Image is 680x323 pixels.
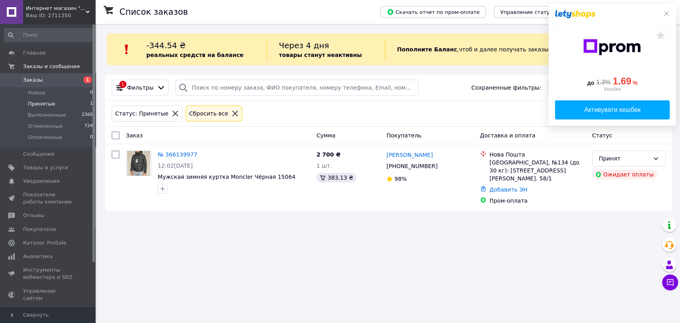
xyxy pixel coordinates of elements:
[28,123,63,130] span: Отмененные
[26,5,86,12] span: Интернет магазин "You Style" (Твой стиль).
[490,151,586,159] div: Нова Пошта
[500,9,563,15] span: Управление статусами
[146,41,186,50] span: -344.54 ₴
[662,274,678,290] button: Чат с покупателем
[23,151,54,158] span: Сообщения
[28,134,62,141] span: Оплаченные
[121,43,133,55] img: :exclamation:
[82,112,93,119] span: 2365
[385,161,439,172] div: [PHONE_NUMBER]
[316,151,341,158] span: 2 700 ₴
[84,76,92,83] span: 1
[28,100,55,108] span: Принятые
[380,6,486,18] button: Скачать отчет по пром-оплате
[490,186,527,193] a: Добавить ЭН
[158,174,296,180] a: Мужская зимняя куртка Moncler Чёрная 15064
[28,89,45,96] span: Новые
[23,76,43,84] span: Заказы
[26,12,96,19] div: Ваш ID: 2711350
[494,6,569,18] button: Управление статусами
[23,239,66,247] span: Каталог ProSale
[23,266,74,281] span: Инструменты вебмастера и SEO
[23,288,74,302] span: Управление сайтом
[175,80,418,96] input: Поиск по номеру заказа, ФИО покупателя, номеру телефона, Email, номеру накладной
[188,109,230,118] div: Сбросить все
[385,40,578,59] div: , чтоб и далее получать заказы
[490,159,586,182] div: [GEOGRAPHIC_DATA], №134 (до 30 кг): [STREET_ADDRESS][PERSON_NAME]. 58/1
[23,226,56,233] span: Покупатели
[158,151,197,158] a: № 366139977
[386,132,421,139] span: Покупатель
[471,84,541,92] span: Сохраненные фильтры:
[23,253,53,260] span: Аналитика
[316,173,356,182] div: 383.13 ₴
[23,191,74,206] span: Показатели работы компании
[394,176,407,182] span: 98%
[279,41,329,50] span: Через 4 дня
[126,132,143,139] span: Заказ
[146,52,243,58] b: реальных средств на балансе
[127,84,153,92] span: Фильтры
[279,52,362,58] b: товары станут неактивны
[23,63,80,70] span: Заказы и сообщения
[158,162,193,169] span: 12:02[DATE]
[114,109,170,118] div: Статус: Принятые
[23,212,44,219] span: Отзывы
[90,100,93,108] span: 1
[592,132,612,139] span: Статус
[23,164,68,171] span: Товары и услуги
[490,197,586,205] div: Пром-оплата
[386,151,433,159] a: [PERSON_NAME]
[90,134,93,141] span: 0
[387,8,480,16] span: Скачать отчет по пром-оплате
[599,154,649,163] div: Принят
[316,132,335,139] span: Сумма
[23,49,45,57] span: Главная
[4,28,94,42] input: Поиск
[592,170,657,179] div: Ожидает оплаты
[84,123,93,130] span: 724
[90,89,93,96] span: 0
[397,46,457,53] b: Пополните Баланс
[23,178,59,185] span: Уведомления
[120,7,188,17] h1: Список заказов
[126,151,151,176] a: Фото товару
[316,162,332,169] span: 1 шт.
[480,132,535,139] span: Доставка и оплата
[28,112,66,119] span: Выполненные
[127,151,151,176] img: Фото товару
